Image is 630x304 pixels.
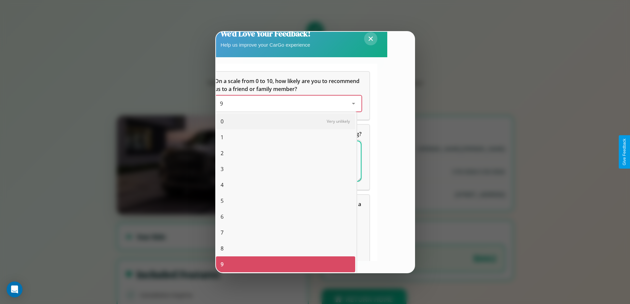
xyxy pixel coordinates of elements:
div: Give Feedback [622,139,627,165]
span: Very unlikely [327,118,350,124]
div: On a scale from 0 to 10, how likely are you to recommend us to a friend or family member? [207,72,369,119]
span: 5 [221,197,224,205]
span: 0 [221,117,224,125]
div: Open Intercom Messenger [7,282,22,297]
div: 6 [216,209,355,225]
p: Help us improve your CarGo experience [221,40,311,49]
span: 9 [220,100,223,107]
span: 3 [221,165,224,173]
div: 9 [216,256,355,272]
div: 0 [216,113,355,129]
span: 7 [221,229,224,237]
div: 1 [216,129,355,145]
span: 1 [221,133,224,141]
span: Which of the following features do you value the most in a vehicle? [215,200,362,216]
div: 5 [216,193,355,209]
div: 7 [216,225,355,240]
h2: We'd Love Your Feedback! [221,28,311,39]
div: 10 [216,272,355,288]
span: 9 [221,260,224,268]
div: On a scale from 0 to 10, how likely are you to recommend us to a friend or family member? [215,96,361,111]
div: 4 [216,177,355,193]
div: 2 [216,145,355,161]
span: 2 [221,149,224,157]
h5: On a scale from 0 to 10, how likely are you to recommend us to a friend or family member? [215,77,361,93]
span: 6 [221,213,224,221]
div: 3 [216,161,355,177]
span: 4 [221,181,224,189]
span: What can we do to make your experience more satisfying? [215,130,361,138]
span: 8 [221,244,224,252]
div: 8 [216,240,355,256]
